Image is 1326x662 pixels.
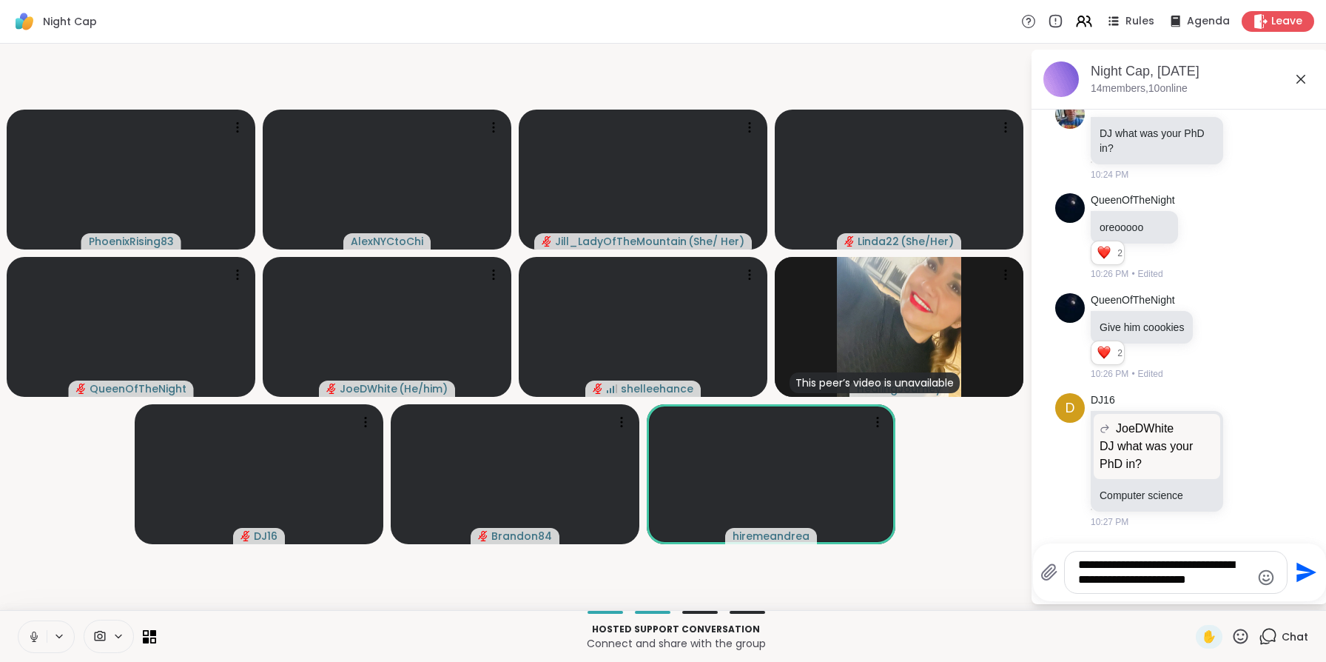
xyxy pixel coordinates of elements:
[688,234,744,249] span: ( She/ Her )
[844,236,855,247] span: audio-muted
[1055,293,1085,323] img: https://sharewell-space-live.sfo3.digitaloceanspaces.com/user-generated/d7277878-0de6-43a2-a937-4...
[593,384,603,394] span: audio-muted
[1066,398,1075,418] span: D
[165,636,1187,651] p: Connect and share with the group
[1091,341,1117,365] div: Reaction list
[1138,267,1163,281] span: Edited
[1202,628,1216,646] span: ✋
[254,529,277,544] span: DJ16
[90,381,186,396] span: QueenOfTheNight
[621,381,693,396] span: shelleehance
[1100,488,1214,503] p: Computer science
[1100,320,1184,335] p: Give him coookies
[790,372,960,393] div: This peer’s video is unavailable
[1055,193,1085,223] img: https://sharewell-space-live.sfo3.digitaloceanspaces.com/user-generated/d7277878-0de6-43a2-a937-4...
[351,234,423,249] span: AlexNYCtoChi
[901,234,954,249] span: ( She/Her )
[1096,247,1111,259] button: Reactions: love
[1271,14,1302,29] span: Leave
[326,384,337,394] span: audio-muted
[1100,438,1214,473] p: DJ what was your PhD in?
[240,531,251,541] span: audio-muted
[1138,367,1163,381] span: Edited
[340,381,397,396] span: JoeDWhite
[43,14,97,29] span: Night Cap
[733,529,810,544] span: hiremeandrea
[399,381,448,396] span: ( He/him )
[1288,556,1321,589] button: Send
[1100,126,1214,156] p: DJ what was your PhD in?
[1117,247,1124,260] span: 2
[1043,61,1079,97] img: Night Cap, Sep 10
[1091,168,1128,181] span: 10:24 PM
[837,257,961,397] img: HealingJourney
[1091,293,1175,308] a: QueenOfTheNight
[1100,220,1169,235] p: oreooooo
[1116,420,1174,438] span: JoeDWhite
[1125,14,1154,29] span: Rules
[555,234,687,249] span: Jill_LadyOfTheMountain
[1091,367,1128,381] span: 10:26 PM
[1282,629,1308,644] span: Chat
[478,531,488,541] span: audio-muted
[1091,193,1175,208] a: QueenOfTheNight
[12,9,37,34] img: ShareWell Logomark
[1055,99,1085,129] img: https://sharewell-space-live.sfo3.digitaloceanspaces.com/user-generated/e5a8753c-ef0c-4530-b7f0-9...
[1131,367,1134,381] span: •
[165,623,1187,636] p: Hosted support conversation
[1096,347,1111,359] button: Reactions: love
[76,384,87,394] span: audio-muted
[1091,241,1117,265] div: Reaction list
[1091,515,1128,529] span: 10:27 PM
[1187,14,1230,29] span: Agenda
[1091,62,1316,81] div: Night Cap, [DATE]
[1091,267,1128,281] span: 10:26 PM
[858,234,899,249] span: Linda22
[491,529,552,544] span: Brandon84
[89,234,174,249] span: PhoenixRising83
[542,236,552,247] span: audio-muted
[1257,569,1275,586] button: Emoji picker
[1078,558,1251,587] textarea: Type your message
[1091,393,1115,408] a: DJ16
[1131,267,1134,281] span: •
[1117,347,1124,360] span: 2
[1091,81,1188,96] p: 14 members, 10 online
